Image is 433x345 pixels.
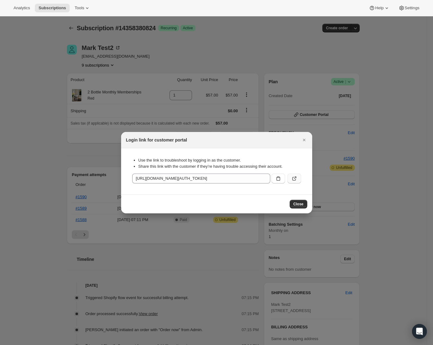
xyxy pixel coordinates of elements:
button: Analytics [10,4,34,12]
span: Help [375,6,383,10]
span: Subscriptions [39,6,66,10]
button: Close [300,136,308,144]
h2: Login link for customer portal [126,137,187,143]
span: Close [293,202,304,207]
span: Analytics [14,6,30,10]
div: Open Intercom Messenger [412,324,427,339]
span: Tools [75,6,84,10]
button: Help [365,4,393,12]
li: Use the link to troubleshoot by logging in as the customer. [138,157,301,163]
li: Share this link with the customer if they’re having trouble accessing their account. [138,163,301,170]
span: Settings [405,6,419,10]
button: Settings [395,4,423,12]
button: Close [290,200,307,208]
button: Tools [71,4,94,12]
button: Subscriptions [35,4,70,12]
